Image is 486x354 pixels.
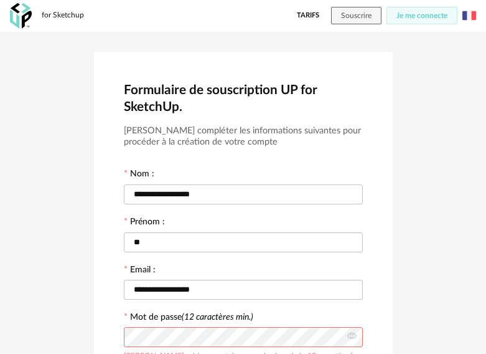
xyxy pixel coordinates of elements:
[10,3,32,29] img: OXP
[124,170,154,181] label: Nom :
[124,125,363,148] h3: [PERSON_NAME] compléter les informations suivantes pour procéder à la création de votre compte
[182,313,253,322] i: (12 caractères min.)
[297,7,319,24] a: Tarifs
[386,7,457,24] button: Je me connecte
[124,265,156,277] label: Email :
[341,12,372,19] span: Souscrire
[124,82,363,115] h2: Formulaire de souscription UP for SketchUp.
[124,218,165,229] label: Prénom :
[462,9,476,22] img: fr
[331,7,381,24] button: Souscrire
[130,313,253,322] label: Mot de passe
[396,12,447,19] span: Je me connecte
[42,11,84,21] div: for Sketchup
